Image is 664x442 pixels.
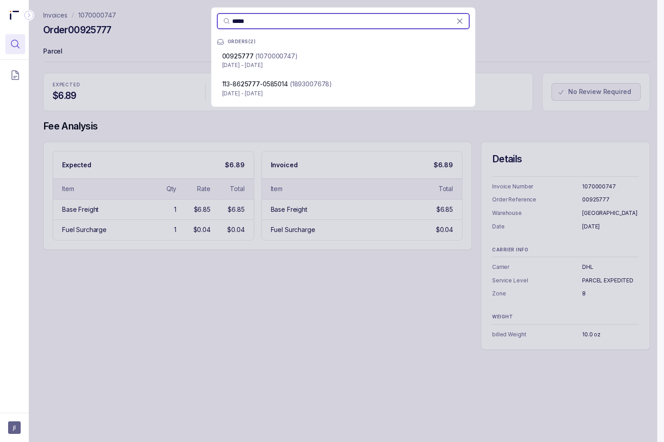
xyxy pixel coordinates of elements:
[222,61,464,70] p: [DATE] - [DATE]
[222,52,254,60] span: 009
[255,52,297,61] p: (1070000747)
[8,421,21,434] button: User initials
[228,39,256,45] p: ORDERS ( 2 )
[290,80,332,89] p: (1893007678)
[23,10,34,21] div: Collapse Icon
[5,34,25,54] button: Menu Icon Button MagnifyingGlassIcon
[222,80,288,88] span: 113-86 -0585014
[234,52,253,60] span: 25777
[5,65,25,85] button: Menu Icon Button DocumentTextIcon
[241,80,260,88] span: 25777
[222,89,464,98] p: [DATE] - [DATE]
